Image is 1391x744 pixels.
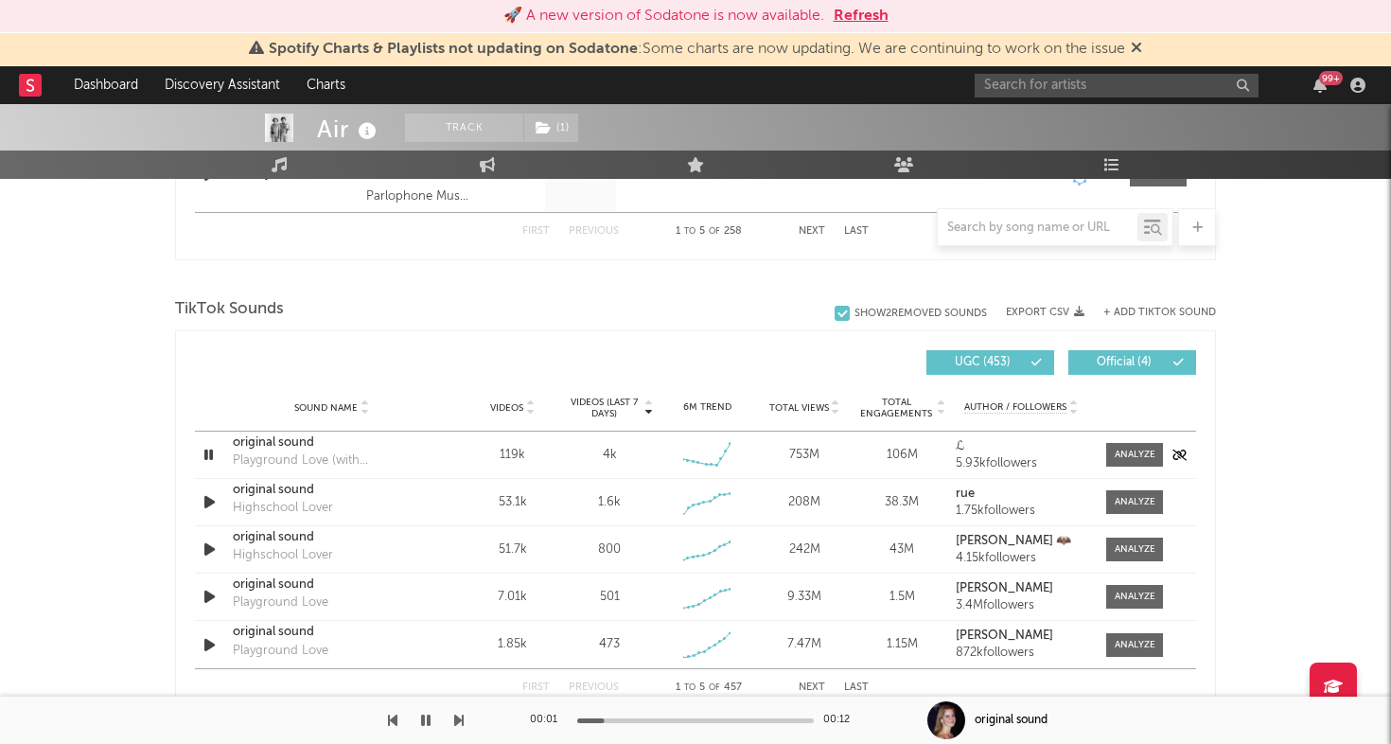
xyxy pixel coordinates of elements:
button: (1) [524,114,578,142]
div: 9.33M [761,588,849,607]
a: original sound [233,528,431,547]
span: Total Engagements [858,397,935,419]
button: Official(4) [1068,350,1196,375]
div: 872k followers [956,647,1087,660]
div: Highschool Lover [233,499,333,518]
span: : Some charts are now updating. We are continuing to work on the issue [269,42,1125,57]
div: 51.7k [468,540,556,559]
div: 1.6k [598,493,621,512]
div: Air [317,114,381,145]
button: + Add TikTok Sound [1084,308,1216,318]
div: 1.75k followers [956,505,1087,518]
a: ℒ [956,440,1087,453]
div: 38.3M [858,493,946,512]
a: [PERSON_NAME] [956,629,1087,643]
div: 800 [598,540,621,559]
span: Videos [490,402,523,414]
a: original sound [233,481,431,500]
a: original sound [233,623,431,642]
div: 5.93k followers [956,457,1087,470]
div: 501 [600,588,620,607]
a: original sound [233,434,431,452]
button: 99+ [1313,78,1327,93]
div: 6M Trend [663,400,751,415]
button: + Add TikTok Sound [1103,308,1216,318]
span: ( 1 ) [523,114,579,142]
div: original sound [975,712,1048,729]
div: 106M [858,446,946,465]
a: Dashboard [61,66,151,104]
button: Refresh [834,5,889,27]
div: 99 + [1319,71,1343,85]
div: 1 5 457 [657,677,761,700]
span: Sound Name [294,402,358,414]
div: 7.47M [761,635,849,654]
div: 🚀 A new version of Sodatone is now available. [503,5,824,27]
div: Playground Love [233,593,328,612]
div: 1.85k [468,635,556,654]
strong: [PERSON_NAME] 🦇 [956,535,1071,547]
div: 1.15M [858,635,946,654]
a: Discovery Assistant [151,66,293,104]
div: 1.5M [858,588,946,607]
div: 3.4M followers [956,599,1087,612]
input: Search for artists [975,74,1259,97]
div: 119k [468,446,556,465]
div: Show 2 Removed Sounds [854,308,987,320]
div: 4.15k followers [956,552,1087,565]
span: UGC ( 453 ) [939,357,1026,368]
span: to [684,683,695,692]
div: 242M [761,540,849,559]
div: 53.1k [468,493,556,512]
span: Author / Followers [964,401,1066,414]
div: Playground Love (with [PERSON_NAME] Tracks) [233,452,431,470]
a: [PERSON_NAME] [956,582,1087,595]
strong: rue [956,487,975,500]
a: [PERSON_NAME] 🦇 [956,535,1087,548]
button: Next [799,682,825,693]
span: of [709,683,720,692]
div: 4k [603,446,617,465]
div: Highschool Lover [233,546,333,565]
div: 00:01 [530,709,568,732]
span: Official ( 4 ) [1081,357,1168,368]
button: Export CSV [1006,307,1084,318]
a: rue [956,487,1087,501]
div: 00:12 [823,709,861,732]
div: 753M [761,446,849,465]
div: 43M [858,540,946,559]
button: UGC(453) [926,350,1054,375]
button: Previous [569,682,619,693]
button: Track [405,114,523,142]
strong: [PERSON_NAME] [956,629,1053,642]
input: Search by song name or URL [938,221,1137,236]
span: TikTok Sounds [175,298,284,321]
button: Last [844,682,869,693]
a: original sound [233,576,431,594]
span: Spotify Charts & Playlists not updating on Sodatone [269,42,638,57]
div: 7.01k [468,588,556,607]
div: 208M [761,493,849,512]
a: Charts [293,66,359,104]
span: Total Views [769,402,829,414]
span: Videos (last 7 days) [566,397,643,419]
button: First [522,682,550,693]
span: Dismiss [1131,42,1142,57]
strong: ℒ [956,440,964,452]
div: 473 [599,635,620,654]
div: Playground Love [233,642,328,661]
strong: [PERSON_NAME] [956,582,1053,594]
